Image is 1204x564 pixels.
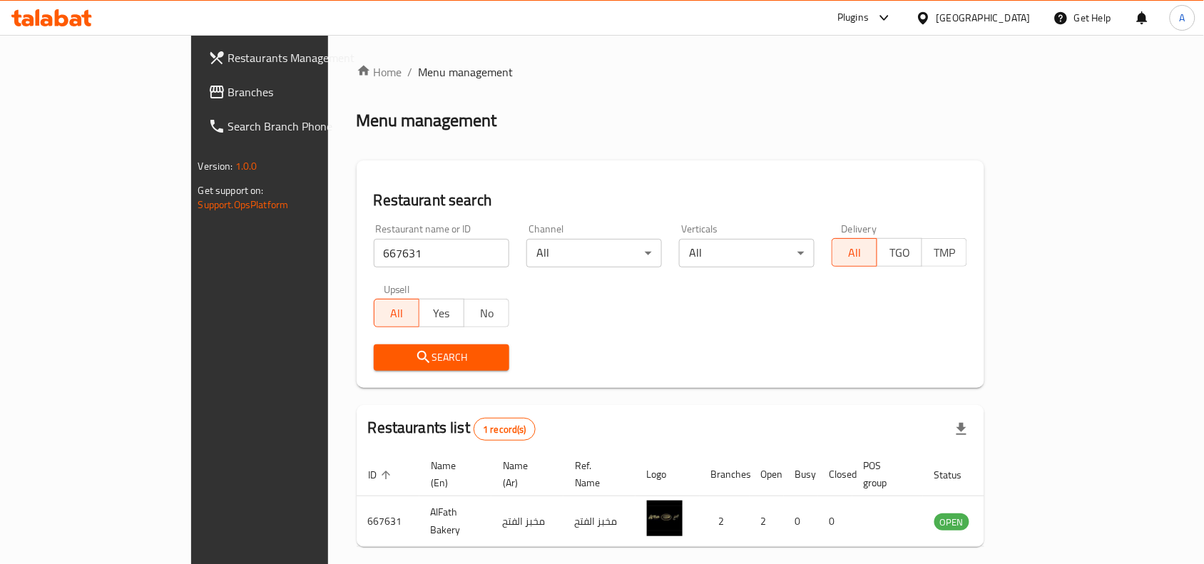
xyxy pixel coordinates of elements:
button: Search [374,344,509,371]
span: Menu management [419,63,514,81]
span: 1 record(s) [474,423,535,436]
div: All [526,239,662,267]
a: Restaurants Management [197,41,392,75]
td: مخبز الفتح [491,496,563,547]
span: POS group [864,457,906,491]
button: Yes [419,299,464,327]
label: Upsell [384,284,410,294]
a: Support.OpsPlatform [198,195,289,214]
button: All [832,238,877,267]
th: Open [750,453,784,496]
div: Total records count [474,418,536,441]
h2: Restaurant search [374,190,968,211]
li: / [408,63,413,81]
td: 0 [784,496,818,547]
table: enhanced table [357,453,1047,547]
span: Name (Ar) [503,457,546,491]
span: All [838,242,872,263]
span: No [470,303,504,324]
div: [GEOGRAPHIC_DATA] [937,10,1031,26]
div: All [679,239,815,267]
span: Name (En) [431,457,474,491]
th: Busy [784,453,818,496]
span: 1.0.0 [235,157,257,175]
td: 0 [818,496,852,547]
a: Branches [197,75,392,109]
td: AlFath Bakery [419,496,491,547]
span: Version: [198,157,233,175]
span: ID [368,466,395,483]
th: Logo [636,453,700,496]
span: Status [934,466,981,483]
nav: breadcrumb [357,63,985,81]
div: Plugins [837,9,869,26]
th: Branches [700,453,750,496]
img: AlFath Bakery [647,501,683,536]
span: Get support on: [198,181,264,200]
h2: Menu management [357,109,497,132]
span: All [380,303,414,324]
button: All [374,299,419,327]
span: TMP [928,242,961,263]
span: Yes [425,303,459,324]
button: TMP [922,238,967,267]
input: Search for restaurant name or ID.. [374,239,509,267]
span: Search Branch Phone [228,118,381,135]
button: TGO [877,238,922,267]
span: Branches [228,83,381,101]
span: Ref. Name [575,457,618,491]
button: No [464,299,509,327]
span: A [1180,10,1185,26]
td: مخبز الفتح [563,496,636,547]
h2: Restaurants list [368,417,536,441]
th: Closed [818,453,852,496]
a: Search Branch Phone [197,109,392,143]
span: Search [385,349,498,366]
label: Delivery [842,224,877,234]
td: 2 [700,496,750,547]
span: TGO [883,242,917,263]
td: 2 [750,496,784,547]
span: Restaurants Management [228,49,381,66]
span: OPEN [934,514,969,530]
